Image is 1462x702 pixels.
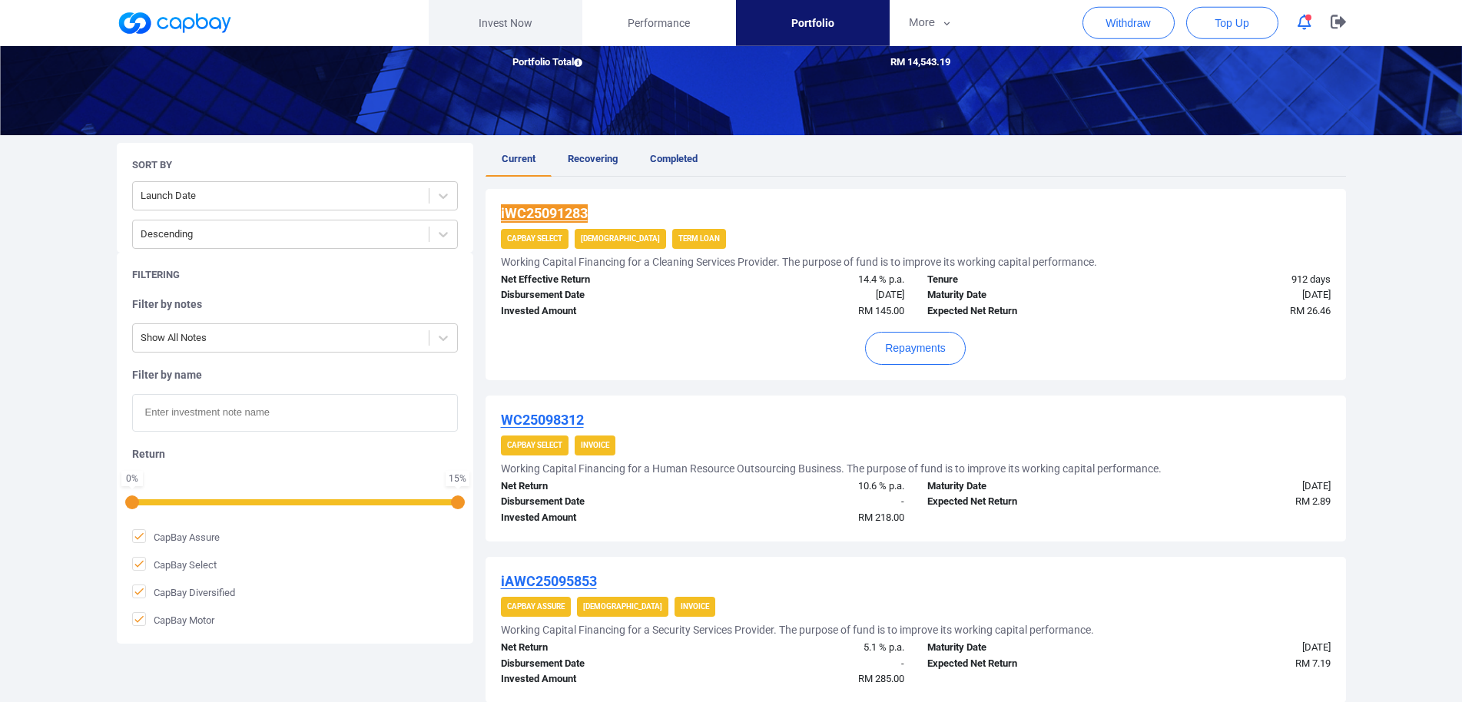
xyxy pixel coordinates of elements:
[132,447,458,461] h5: Return
[507,234,562,243] strong: CapBay Select
[1129,640,1342,656] div: [DATE]
[583,602,662,611] strong: [DEMOGRAPHIC_DATA]
[1129,272,1342,288] div: 912 days
[489,656,703,672] div: Disbursement Date
[1082,7,1175,39] button: Withdraw
[132,268,180,282] h5: Filtering
[489,478,703,495] div: Net Return
[568,153,618,164] span: Recovering
[489,287,703,303] div: Disbursement Date
[581,441,609,449] strong: Invoice
[865,332,966,365] button: Repayments
[489,272,703,288] div: Net Effective Return
[489,640,703,656] div: Net Return
[132,612,214,627] span: CapBay Motor
[132,368,458,382] h5: Filter by name
[489,671,703,687] div: Invested Amount
[1295,657,1331,669] span: RM 7.19
[124,474,140,483] div: 0 %
[678,234,720,243] strong: Term Loan
[702,494,916,510] div: -
[681,602,709,611] strong: Invoice
[916,303,1129,320] div: Expected Net Return
[702,640,916,656] div: 5.1 % p.a.
[501,623,1094,637] h5: Working Capital Financing for a Security Services Provider. The purpose of fund is to improve its...
[501,205,588,221] u: iWC25091283
[501,412,584,428] u: WC25098312
[1186,7,1278,39] button: Top Up
[1129,287,1342,303] div: [DATE]
[916,494,1129,510] div: Expected Net Return
[132,557,217,572] span: CapBay Select
[702,287,916,303] div: [DATE]
[916,640,1129,656] div: Maturity Date
[916,272,1129,288] div: Tenure
[702,272,916,288] div: 14.4 % p.a.
[890,56,950,68] span: RM 14,543.19
[628,15,690,31] span: Performance
[449,474,466,483] div: 15 %
[916,656,1129,672] div: Expected Net Return
[507,602,565,611] strong: CapBay Assure
[501,573,597,589] u: iAWC25095853
[916,287,1129,303] div: Maturity Date
[132,584,235,600] span: CapBay Diversified
[858,673,904,684] span: RM 285.00
[916,478,1129,495] div: Maturity Date
[858,512,904,523] span: RM 218.00
[489,303,703,320] div: Invested Amount
[501,55,731,71] div: Portfolio Total
[501,255,1097,269] h5: Working Capital Financing for a Cleaning Services Provider. The purpose of fund is to improve its...
[791,15,834,31] span: Portfolio
[1295,495,1331,507] span: RM 2.89
[501,462,1162,475] h5: Working Capital Financing for a Human Resource Outsourcing Business. The purpose of fund is to im...
[507,441,562,449] strong: CapBay Select
[132,297,458,311] h5: Filter by notes
[650,153,698,164] span: Completed
[132,158,172,172] h5: Sort By
[1290,305,1331,316] span: RM 26.46
[489,510,703,526] div: Invested Amount
[581,234,660,243] strong: [DEMOGRAPHIC_DATA]
[858,305,904,316] span: RM 145.00
[502,153,535,164] span: Current
[132,394,458,432] input: Enter investment note name
[132,529,220,545] span: CapBay Assure
[1129,478,1342,495] div: [DATE]
[489,494,703,510] div: Disbursement Date
[702,656,916,672] div: -
[1215,15,1248,31] span: Top Up
[702,478,916,495] div: 10.6 % p.a.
